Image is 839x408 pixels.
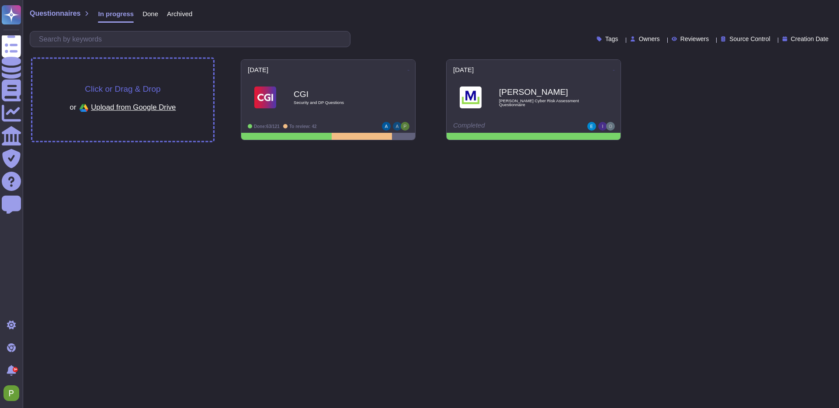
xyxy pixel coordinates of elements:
div: 9+ [13,367,18,372]
div: Completed [453,122,560,131]
span: Upload from Google Drive [91,103,176,111]
span: [PERSON_NAME] Cyber Risk Assessment Questionnaire [499,99,586,107]
span: Done: 63/121 [254,124,280,129]
img: google drive [76,100,91,115]
div: or [70,100,176,115]
input: Search by keywords [35,31,350,47]
img: Logo [254,86,276,108]
span: [DATE] [453,66,474,73]
span: In progress [98,10,134,17]
img: user [3,385,19,401]
span: Click or Drag & Drop [85,85,160,93]
img: Logo [460,86,482,108]
span: Reviewers [680,36,709,42]
span: Done [142,10,158,17]
img: user [401,122,409,131]
img: user [587,122,596,131]
span: Tags [605,36,618,42]
span: Archived [167,10,192,17]
span: Creation Date [791,36,829,42]
span: Owners [639,36,660,42]
span: Source Control [729,36,770,42]
span: Security and DP Questions [294,100,381,105]
button: user [2,384,25,403]
span: To review: 42 [289,124,317,129]
img: user [606,122,615,131]
b: [PERSON_NAME] [499,88,586,96]
img: user [393,122,402,131]
img: user [598,122,607,131]
span: [DATE] [248,66,268,73]
b: CGI [294,90,381,98]
img: user [382,122,391,131]
span: Questionnaires [30,10,80,17]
